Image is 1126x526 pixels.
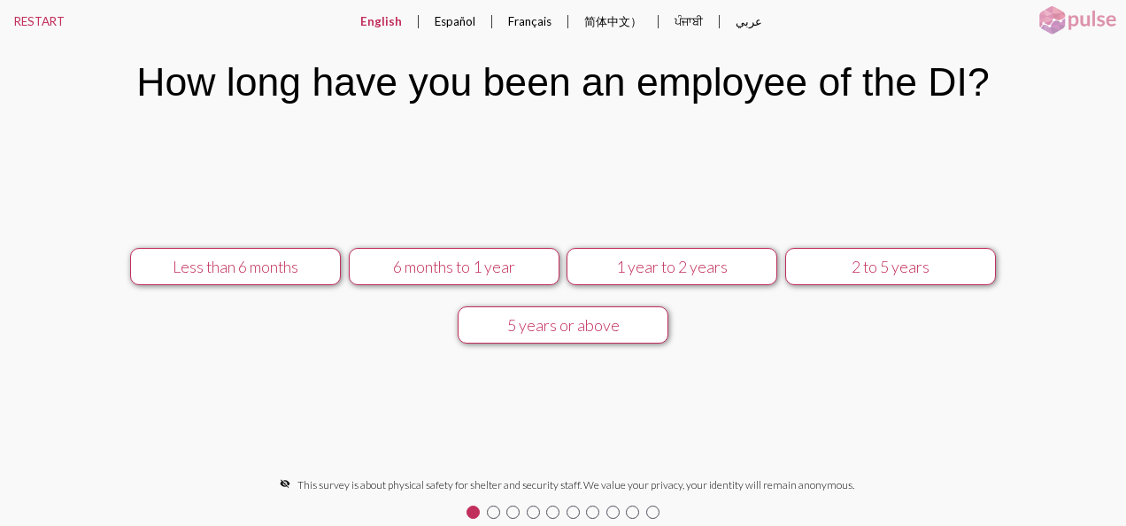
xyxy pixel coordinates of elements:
[297,478,854,491] span: This survey is about physical safety for shelter and security staff. We value your privacy, your ...
[142,257,329,276] div: Less than 6 months
[1033,4,1122,36] img: pulsehorizontalsmall.png
[797,257,984,276] div: 2 to 5 years
[567,248,777,285] button: 1 year to 2 years
[578,257,766,276] div: 1 year to 2 years
[349,248,559,285] button: 6 months to 1 year
[785,248,996,285] button: 2 to 5 years
[458,306,668,344] button: 5 years or above
[280,478,290,489] mat-icon: visibility_off
[469,315,657,335] div: 5 years or above
[130,248,341,285] button: Less than 6 months
[360,257,548,276] div: 6 months to 1 year
[136,60,989,104] div: How long have you been an employee of the DI?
